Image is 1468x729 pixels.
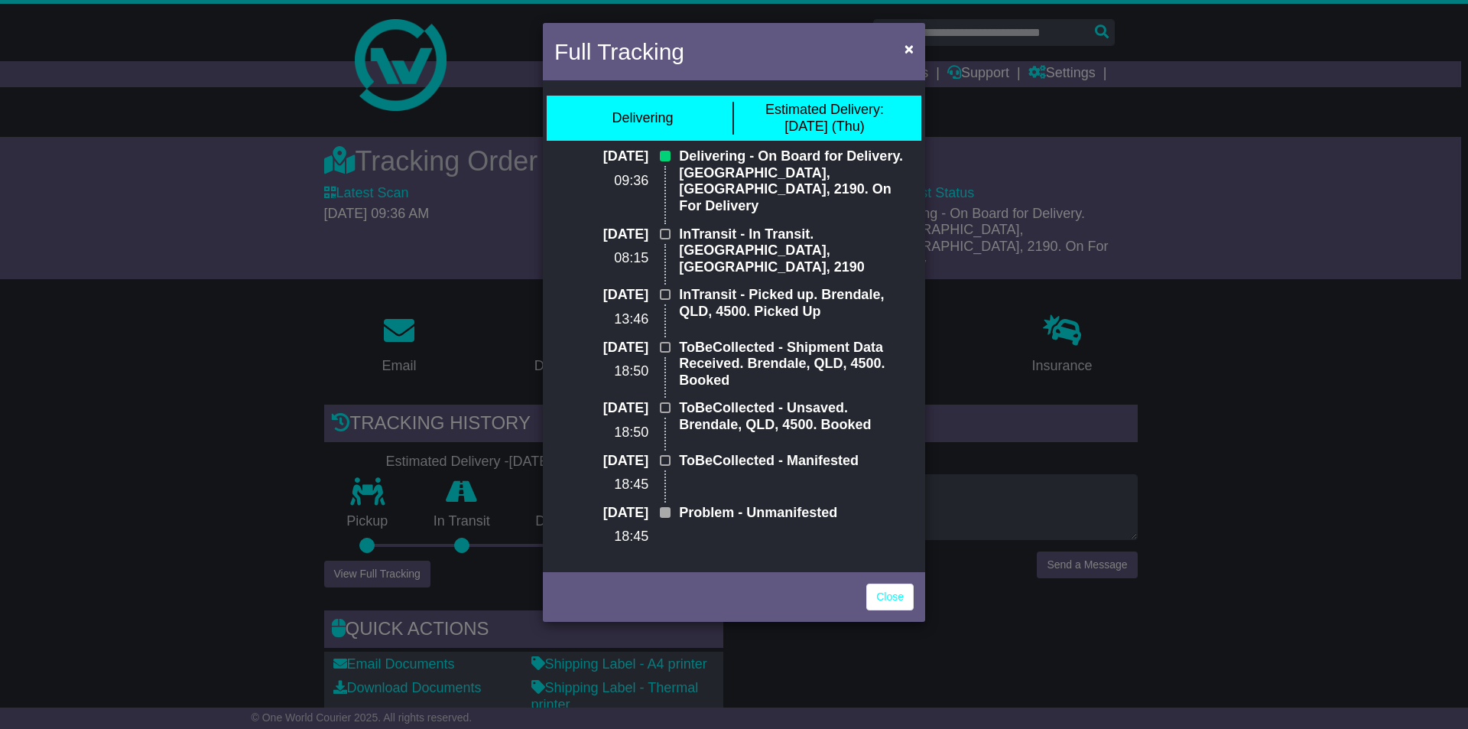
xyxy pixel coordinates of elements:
[554,505,648,522] p: [DATE]
[679,148,914,214] p: Delivering - On Board for Delivery. [GEOGRAPHIC_DATA], [GEOGRAPHIC_DATA], 2190. On For Delivery
[679,340,914,389] p: ToBeCollected - Shipment Data Received. Brendale, QLD, 4500. Booked
[554,148,648,165] p: [DATE]
[554,400,648,417] p: [DATE]
[765,102,884,117] span: Estimated Delivery:
[905,40,914,57] span: ×
[554,250,648,267] p: 08:15
[554,173,648,190] p: 09:36
[897,33,921,64] button: Close
[554,311,648,328] p: 13:46
[679,505,914,522] p: Problem - Unmanifested
[554,287,648,304] p: [DATE]
[554,340,648,356] p: [DATE]
[554,453,648,470] p: [DATE]
[679,453,914,470] p: ToBeCollected - Manifested
[679,287,914,320] p: InTransit - Picked up. Brendale, QLD, 4500. Picked Up
[554,425,648,441] p: 18:50
[765,102,884,135] div: [DATE] (Thu)
[679,226,914,276] p: InTransit - In Transit. [GEOGRAPHIC_DATA], [GEOGRAPHIC_DATA], 2190
[866,584,914,610] a: Close
[679,400,914,433] p: ToBeCollected - Unsaved. Brendale, QLD, 4500. Booked
[554,363,648,380] p: 18:50
[554,226,648,243] p: [DATE]
[612,110,673,127] div: Delivering
[554,529,648,545] p: 18:45
[554,34,684,69] h4: Full Tracking
[554,477,648,493] p: 18:45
